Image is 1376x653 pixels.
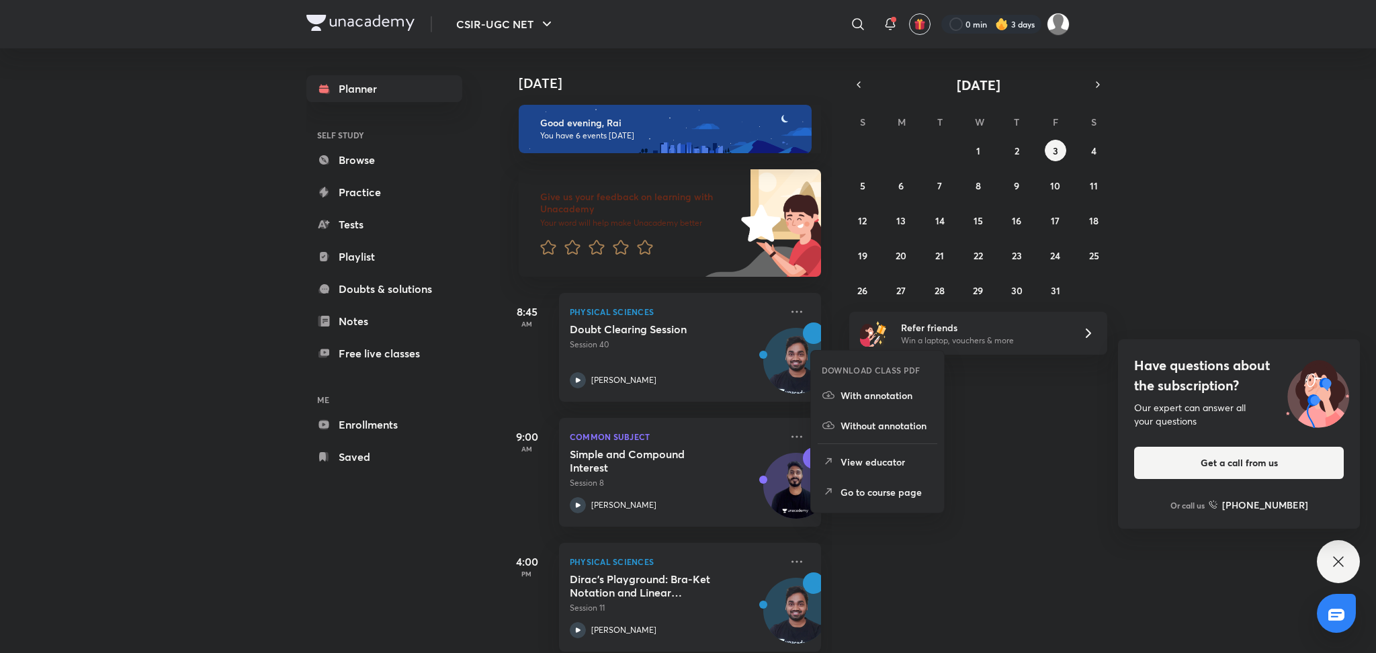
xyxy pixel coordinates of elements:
button: October 24, 2025 [1045,245,1066,266]
div: Our expert can answer all your questions [1134,401,1344,428]
img: ttu_illustration_new.svg [1275,355,1360,428]
a: Planner [306,75,462,102]
span: [DATE] [957,76,1000,94]
button: October 8, 2025 [967,175,989,196]
abbr: October 2, 2025 [1015,144,1019,157]
abbr: October 17, 2025 [1051,214,1060,227]
h5: Simple and Compound Interest [570,447,737,474]
abbr: Monday [898,116,906,128]
button: October 5, 2025 [852,175,873,196]
abbr: October 20, 2025 [896,249,906,262]
button: October 25, 2025 [1083,245,1105,266]
abbr: October 16, 2025 [1012,214,1021,227]
button: avatar [909,13,931,35]
abbr: Tuesday [937,116,943,128]
button: October 4, 2025 [1083,140,1105,161]
button: October 11, 2025 [1083,175,1105,196]
img: avatar [914,18,926,30]
button: October 17, 2025 [1045,210,1066,231]
img: feedback_image [695,169,821,277]
abbr: October 21, 2025 [935,249,944,262]
abbr: October 3, 2025 [1053,144,1058,157]
abbr: October 18, 2025 [1089,214,1099,227]
abbr: October 8, 2025 [976,179,981,192]
abbr: October 29, 2025 [973,284,983,297]
abbr: Thursday [1014,116,1019,128]
p: Session 11 [570,602,781,614]
abbr: October 6, 2025 [898,179,904,192]
button: October 12, 2025 [852,210,873,231]
a: [PHONE_NUMBER] [1209,498,1308,512]
button: Get a call from us [1134,447,1344,479]
a: Notes [306,308,462,335]
abbr: October 5, 2025 [860,179,865,192]
h6: DOWNLOAD CLASS PDF [822,364,920,376]
h6: ME [306,388,462,411]
button: October 18, 2025 [1083,210,1105,231]
p: Physical Sciences [570,304,781,320]
h5: Dirac’s Playground: Bra-Ket Notation and Linear Operators [570,572,737,599]
p: Win a laptop, vouchers & more [901,335,1066,347]
button: October 2, 2025 [1006,140,1027,161]
p: Physical Sciences [570,554,781,570]
button: October 31, 2025 [1045,279,1066,301]
p: Session 8 [570,477,781,489]
button: October 3, 2025 [1045,140,1066,161]
abbr: Friday [1053,116,1058,128]
h6: Good evening, Rai [540,117,800,129]
abbr: October 31, 2025 [1051,284,1060,297]
button: October 9, 2025 [1006,175,1027,196]
p: Go to course page [841,485,933,499]
button: October 14, 2025 [929,210,951,231]
abbr: October 22, 2025 [974,249,983,262]
a: Playlist [306,243,462,270]
button: October 1, 2025 [967,140,989,161]
button: October 16, 2025 [1006,210,1027,231]
button: October 19, 2025 [852,245,873,266]
p: AM [500,320,554,328]
p: [PERSON_NAME] [591,374,656,386]
a: Browse [306,146,462,173]
h4: [DATE] [519,75,834,91]
h5: Doubt Clearing Session [570,322,737,336]
a: Tests [306,211,462,238]
abbr: October 9, 2025 [1014,179,1019,192]
button: October 15, 2025 [967,210,989,231]
a: Enrollments [306,411,462,438]
img: referral [860,320,887,347]
img: streak [995,17,1008,31]
button: October 21, 2025 [929,245,951,266]
p: AM [500,445,554,453]
button: October 13, 2025 [890,210,912,231]
abbr: October 14, 2025 [935,214,945,227]
p: Common Subject [570,429,781,445]
img: Avatar [764,460,828,525]
img: Avatar [764,335,828,400]
h5: 8:45 [500,304,554,320]
button: October 30, 2025 [1006,279,1027,301]
abbr: Sunday [860,116,865,128]
abbr: October 15, 2025 [974,214,983,227]
p: View educator [841,455,933,469]
abbr: October 7, 2025 [937,179,942,192]
p: Without annotation [841,419,933,433]
a: Company Logo [306,15,415,34]
h6: [PHONE_NUMBER] [1222,498,1308,512]
a: Doubts & solutions [306,275,462,302]
p: PM [500,570,554,578]
button: October 20, 2025 [890,245,912,266]
button: October 22, 2025 [967,245,989,266]
h4: Have questions about the subscription? [1134,355,1344,396]
button: October 28, 2025 [929,279,951,301]
img: Avatar [764,585,828,650]
img: Rai Haldar [1047,13,1070,36]
p: Session 40 [570,339,781,351]
a: Free live classes [306,340,462,367]
a: Saved [306,443,462,470]
h6: Refer friends [901,320,1066,335]
img: Company Logo [306,15,415,31]
abbr: October 26, 2025 [857,284,867,297]
button: [DATE] [868,75,1088,94]
button: October 7, 2025 [929,175,951,196]
h5: 9:00 [500,429,554,445]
